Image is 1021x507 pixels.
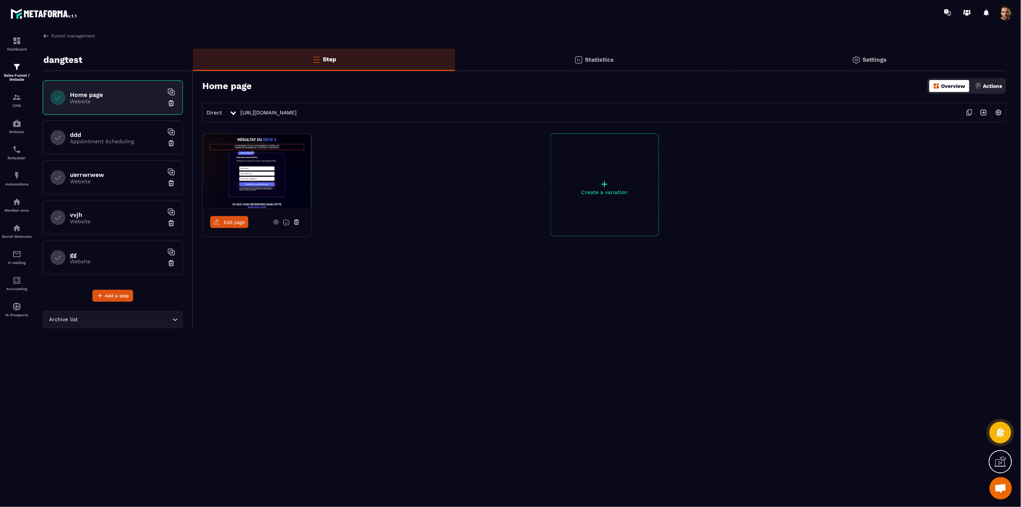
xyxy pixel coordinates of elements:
[2,113,32,139] a: automationsautomationsWebinar
[12,171,21,180] img: automations
[2,208,32,212] p: Member area
[551,179,659,189] p: +
[2,192,32,218] a: automationsautomationsMember area
[2,244,32,270] a: emailemailE-mailing
[168,259,175,267] img: trash
[12,36,21,45] img: formation
[70,138,163,144] p: Appointment Scheduling
[863,56,887,63] p: Settings
[70,251,163,258] h6: gg
[312,55,321,64] img: bars-o.4a397970.svg
[12,302,21,311] img: automations
[2,47,32,51] p: Dashboard
[168,139,175,147] img: trash
[933,83,940,89] img: dashboard-orange.40269519.svg
[2,313,32,317] p: IA Prospects
[2,287,32,291] p: Accounting
[12,250,21,259] img: email
[2,130,32,134] p: Webinar
[2,261,32,265] p: E-mailing
[2,156,32,160] p: Scheduler
[70,218,163,224] p: Website
[43,33,95,39] a: Funnel management
[2,270,32,296] a: accountantaccountantAccounting
[2,104,32,108] p: CRM
[70,258,163,264] p: Website
[92,290,133,302] button: Add a step
[224,219,245,225] span: Edit page
[975,83,982,89] img: actions.d6e523a2.png
[70,171,163,178] h6: ưerrwrwew
[168,179,175,187] img: trash
[210,216,248,228] a: Edit page
[12,93,21,102] img: formation
[551,189,659,195] p: Create a variation
[12,145,21,154] img: scheduler
[585,56,614,63] p: Statistics
[70,91,163,98] h6: Home page
[991,105,1006,120] img: setting-w.858f3a88.svg
[80,316,171,324] input: Search for option
[2,73,32,82] p: Sales Funnel / Website
[168,99,175,107] img: trash
[941,83,966,89] p: Overview
[2,57,32,87] a: formationformationSales Funnel / Website
[2,234,32,239] p: Social Networks
[323,56,336,63] p: Step
[2,87,32,113] a: formationformationCRM
[70,178,163,184] p: Website
[12,119,21,128] img: automations
[2,139,32,166] a: schedulerschedulerScheduler
[47,316,80,324] span: Archive list
[852,55,861,64] img: setting-gr.5f69749f.svg
[574,55,583,64] img: stats.20deebd0.svg
[70,98,163,104] p: Website
[105,292,129,299] span: Add a step
[240,110,297,116] a: [URL][DOMAIN_NAME]
[2,166,32,192] a: automationsautomationsAutomations
[70,131,163,138] h6: ddd
[206,110,222,116] span: Direct
[976,105,991,120] img: arrow-next.bcc2205e.svg
[203,134,311,209] img: image
[43,52,82,67] p: dangtest
[12,276,21,285] img: accountant
[12,62,21,71] img: formation
[2,31,32,57] a: formationformationDashboard
[168,219,175,227] img: trash
[70,211,163,218] h6: vvjh
[2,182,32,186] p: Automations
[2,218,32,244] a: social-networksocial-networkSocial Networks
[983,83,1002,89] p: Actions
[12,197,21,206] img: automations
[12,224,21,233] img: social-network
[202,81,252,91] h3: Home page
[43,311,183,328] div: Search for option
[43,33,49,39] img: arrow
[10,7,78,20] img: logo
[990,477,1012,500] a: Mở cuộc trò chuyện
